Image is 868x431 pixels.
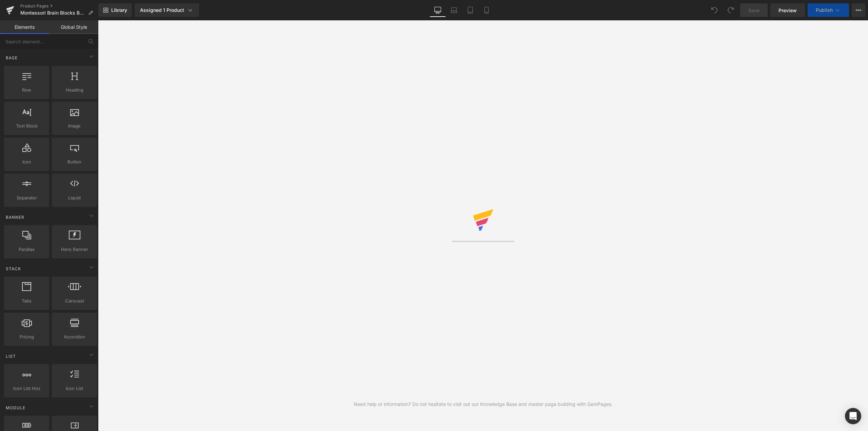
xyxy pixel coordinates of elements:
[462,3,478,17] a: Tablet
[20,10,85,16] span: Montessori Brain Blocks Bundle
[5,353,17,359] span: List
[770,3,805,17] a: Preview
[54,297,95,305] span: Carousel
[845,408,861,424] div: Open Intercom Messenger
[54,158,95,165] span: Button
[6,122,47,130] span: Text Block
[6,158,47,165] span: Icon
[54,246,95,253] span: Hero Banner
[816,7,833,13] span: Publish
[54,86,95,94] span: Heading
[6,86,47,94] span: Row
[6,333,47,340] span: Pricing
[6,297,47,305] span: Tabs
[778,7,797,14] span: Preview
[54,333,95,340] span: Accordion
[5,214,25,220] span: Banner
[111,7,127,13] span: Library
[808,3,849,17] button: Publish
[6,385,47,392] span: Icon List Hoz
[354,400,613,408] div: Need help or information? Do not hesitate to visit out our Knowledge Base and master page buildin...
[430,3,446,17] a: Desktop
[446,3,462,17] a: Laptop
[5,55,18,61] span: Base
[140,7,194,14] div: Assigned 1 Product
[6,194,47,201] span: Separator
[6,246,47,253] span: Parallax
[5,266,22,272] span: Stack
[54,385,95,392] span: Icon List
[98,3,132,17] a: New Library
[5,405,26,411] span: Module
[49,20,98,34] a: Global Style
[852,3,865,17] button: More
[724,3,737,17] button: Redo
[54,194,95,201] span: Liquid
[20,3,98,9] a: Product Pages
[478,3,495,17] a: Mobile
[708,3,721,17] button: Undo
[748,7,759,14] span: Save
[54,122,95,130] span: Image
